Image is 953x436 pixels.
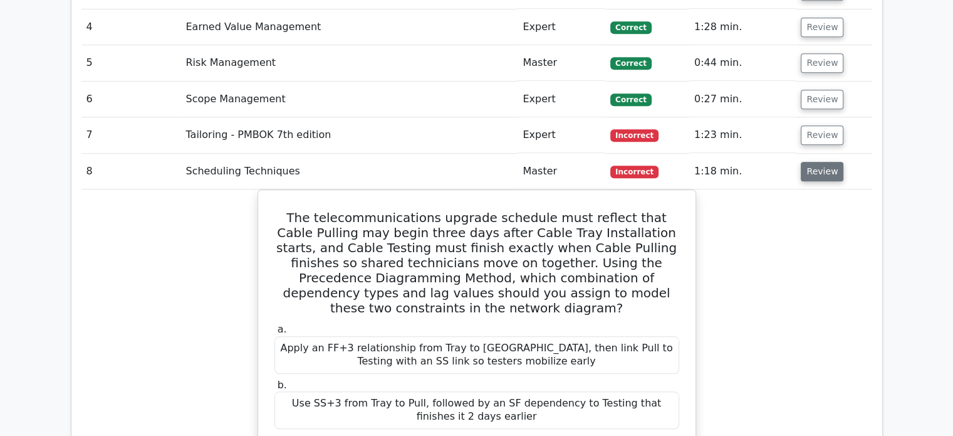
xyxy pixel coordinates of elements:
span: Incorrect [610,129,659,142]
span: Correct [610,57,651,70]
td: 0:44 min. [689,45,796,81]
button: Review [801,18,843,37]
span: Correct [610,21,651,34]
td: Tailoring - PMBOK 7th edition [180,117,518,153]
td: 8 [81,154,181,189]
td: 6 [81,82,181,117]
td: Scope Management [180,82,518,117]
button: Review [801,162,843,181]
td: 1:28 min. [689,9,796,45]
td: Expert [518,82,605,117]
td: Scheduling Techniques [180,154,518,189]
span: Incorrect [610,166,659,178]
td: 1:18 min. [689,154,796,189]
h5: The telecommunications upgrade schedule must reflect that Cable Pulling may begin three days afte... [273,210,680,316]
td: Expert [518,117,605,153]
td: Master [518,154,605,189]
button: Review [801,125,843,145]
button: Review [801,53,843,73]
td: Expert [518,9,605,45]
td: 0:27 min. [689,82,796,117]
div: Use SS+3 from Tray to Pull, followed by an SF dependency to Testing that finishes it 2 days earlier [274,391,679,429]
td: Master [518,45,605,81]
button: Review [801,90,843,109]
div: Apply an FF+3 relationship from Tray to [GEOGRAPHIC_DATA], then link Pull to Testing with an SS l... [274,336,679,374]
span: Correct [610,93,651,106]
td: Risk Management [180,45,518,81]
td: 1:23 min. [689,117,796,153]
td: Earned Value Management [180,9,518,45]
td: 7 [81,117,181,153]
span: b. [278,379,287,391]
span: a. [278,323,287,335]
td: 5 [81,45,181,81]
td: 4 [81,9,181,45]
